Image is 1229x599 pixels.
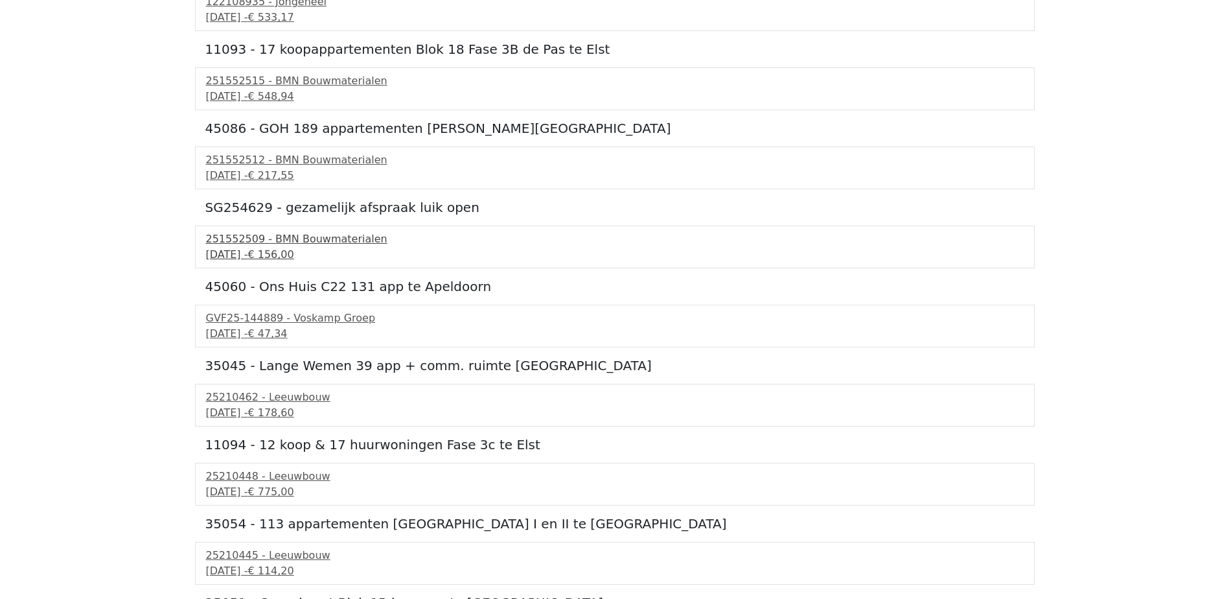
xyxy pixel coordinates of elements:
[206,10,1024,25] div: [DATE] -
[206,390,1024,421] a: 25210462 - Leeuwbouw[DATE] -€ 178,60
[206,152,1024,183] a: 251552512 - BMN Bouwmaterialen[DATE] -€ 217,55
[206,168,1024,183] div: [DATE] -
[206,152,1024,168] div: 251552512 - BMN Bouwmaterialen
[247,327,287,340] span: € 47,34
[206,311,1024,326] div: GVF25-144889 - Voskamp Groep
[206,231,1024,247] div: 251552509 - BMN Bouwmaterialen
[205,279,1024,294] h5: 45060 - Ons Huis C22 131 app te Apeldoorn
[206,469,1024,500] a: 25210448 - Leeuwbouw[DATE] -€ 775,00
[247,11,293,23] span: € 533,17
[206,73,1024,104] a: 251552515 - BMN Bouwmaterialen[DATE] -€ 548,94
[247,248,293,261] span: € 156,00
[247,169,293,182] span: € 217,55
[205,121,1024,136] h5: 45086 - GOH 189 appartementen [PERSON_NAME][GEOGRAPHIC_DATA]
[206,563,1024,579] div: [DATE] -
[206,390,1024,405] div: 25210462 - Leeuwbouw
[206,89,1024,104] div: [DATE] -
[206,311,1024,342] a: GVF25-144889 - Voskamp Groep[DATE] -€ 47,34
[206,73,1024,89] div: 251552515 - BMN Bouwmaterialen
[206,405,1024,421] div: [DATE] -
[206,548,1024,579] a: 25210445 - Leeuwbouw[DATE] -€ 114,20
[247,406,293,419] span: € 178,60
[206,326,1024,342] div: [DATE] -
[206,548,1024,563] div: 25210445 - Leeuwbouw
[206,469,1024,484] div: 25210448 - Leeuwbouw
[205,358,1024,373] h5: 35045 - Lange Wemen 39 app + comm. ruimte [GEOGRAPHIC_DATA]
[205,516,1024,532] h5: 35054 - 113 appartementen [GEOGRAPHIC_DATA] I en II te [GEOGRAPHIC_DATA]
[205,200,1024,215] h5: SG254629 - gezamelijk afspraak luik open
[206,231,1024,263] a: 251552509 - BMN Bouwmaterialen[DATE] -€ 156,00
[247,486,293,498] span: € 775,00
[205,437,1024,452] h5: 11094 - 12 koop & 17 huurwoningen Fase 3c te Elst
[206,484,1024,500] div: [DATE] -
[247,565,293,577] span: € 114,20
[205,41,1024,57] h5: 11093 - 17 koopappartementen Blok 18 Fase 3B de Pas te Elst
[206,247,1024,263] div: [DATE] -
[247,90,293,102] span: € 548,94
